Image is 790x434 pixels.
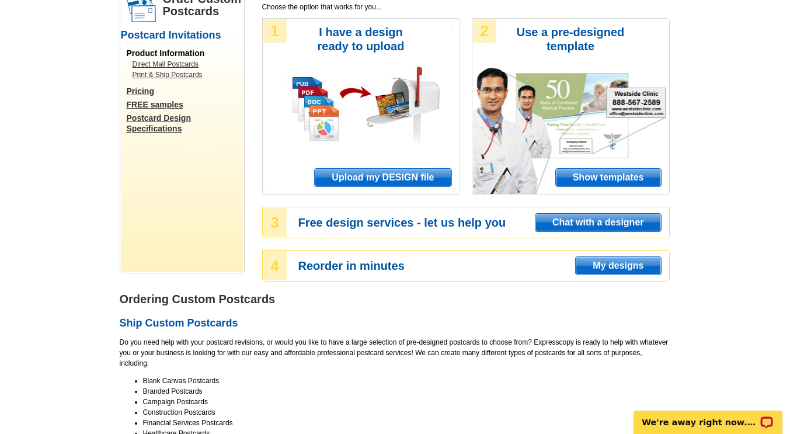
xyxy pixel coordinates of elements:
a: Direct Mail Postcards [133,59,238,70]
li: Construction Postcards [143,407,670,418]
h3: Free design services - let us help you [298,217,669,228]
h3: I have a design ready to upload [301,25,421,53]
h3: Use a pre-designed template [511,25,631,53]
li: Campaign Postcards [143,397,670,407]
div: 1 [263,19,287,43]
p: Do you need help with your postcard revisions, or would you like to have a large selection of pre... [120,337,670,369]
iframe: LiveChat chat widget [626,397,790,434]
a: FREE samples [127,99,243,110]
span: Show templates [556,169,661,186]
strong: Ordering Custom Postcards [120,293,276,305]
a: Pricing [127,86,243,96]
span: Product Information [127,48,205,58]
span: My designs [576,257,660,275]
a: Postcard Design Specifications [127,113,243,134]
h3: Reorder in minutes [298,261,669,271]
a: Chat with a designer [535,213,661,232]
a: Show templates [555,168,662,187]
span: Chat with a designer [535,214,660,231]
li: Branded Postcards [143,386,670,397]
div: 4 [263,251,287,280]
a: Upload my DESIGN file [314,168,451,187]
li: Financial Services Postcards [143,418,670,428]
a: My designs [575,256,661,275]
h2: Postcard Invitations [121,29,243,42]
div: 2 [473,19,496,43]
li: Blank Canvas Postcards [143,376,670,386]
span: Upload my DESIGN file [315,169,451,186]
span: Choose the option that works for you... [262,2,670,12]
h2: Ship Custom Postcards [120,317,670,330]
div: 3 [263,208,287,237]
a: Print & Ship Postcards [133,70,238,80]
